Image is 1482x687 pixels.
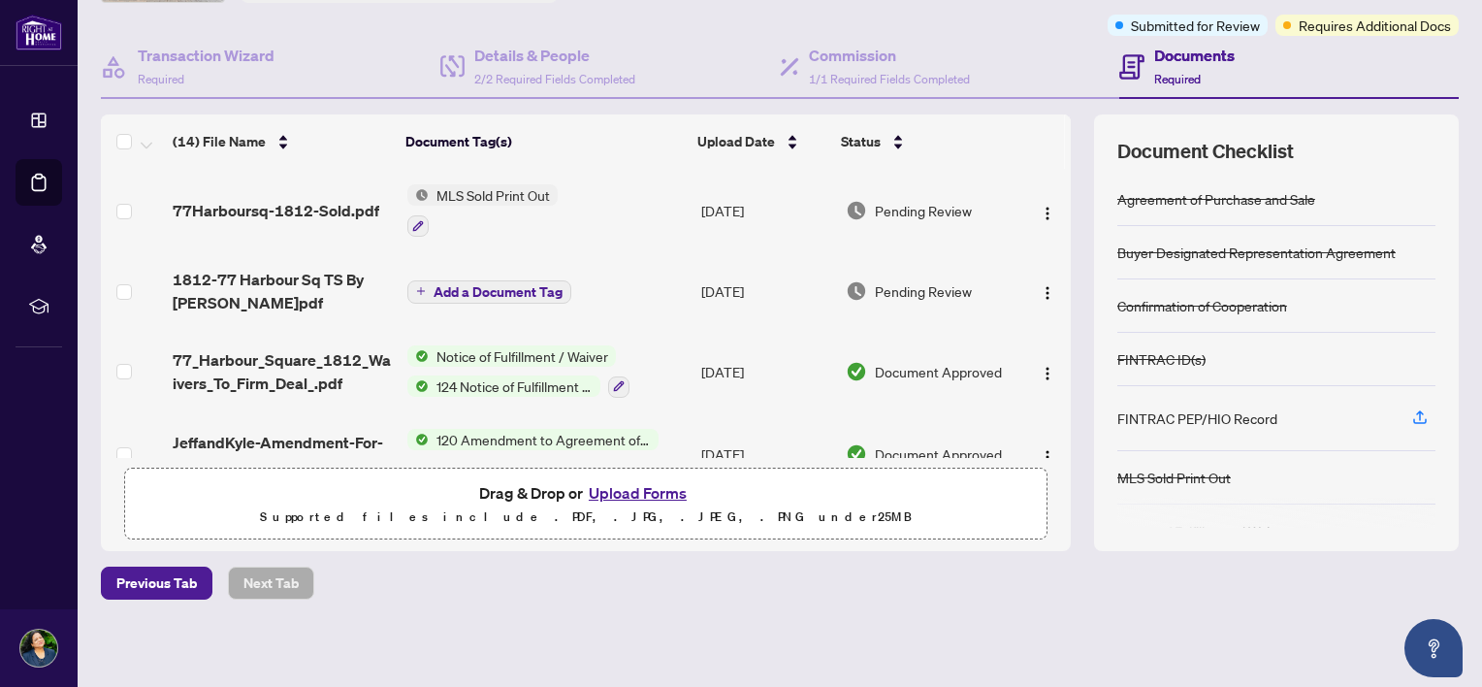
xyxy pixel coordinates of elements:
[20,630,57,667] img: Profile Icon
[407,184,429,206] img: Status Icon
[474,44,635,67] h4: Details & People
[846,200,867,221] img: Document Status
[1154,72,1201,86] span: Required
[693,169,839,252] td: [DATE]
[407,184,558,237] button: Status IconMLS Sold Print Out
[407,345,429,367] img: Status Icon
[1117,295,1287,316] div: Confirmation of Cooperation
[125,469,1047,540] span: Drag & Drop orUpload FormsSupported files include .PDF, .JPG, .JPEG, .PNG under25MB
[1117,242,1396,263] div: Buyer Designated Representation Agreement
[875,443,1002,465] span: Document Approved
[407,280,571,304] button: Add a Document Tag
[875,200,972,221] span: Pending Review
[16,15,62,50] img: logo
[1404,619,1463,677] button: Open asap
[165,114,398,169] th: (14) File Name
[1117,348,1206,370] div: FINTRAC ID(s)
[1154,44,1235,67] h4: Documents
[138,44,274,67] h4: Transaction Wizard
[429,184,558,206] span: MLS Sold Print Out
[1117,408,1277,429] div: FINTRAC PEP/HIO Record
[116,568,197,599] span: Previous Tab
[173,131,266,152] span: (14) File Name
[690,114,834,169] th: Upload Date
[841,131,881,152] span: Status
[434,285,563,299] span: Add a Document Tag
[809,44,970,67] h4: Commission
[693,252,839,330] td: [DATE]
[138,72,184,86] span: Required
[693,330,839,413] td: [DATE]
[173,348,392,395] span: 77_Harbour_Square_1812_Waivers_To_Firm_Deal_.pdf
[479,480,693,506] span: Drag & Drop or
[583,480,693,506] button: Upload Forms
[416,286,426,296] span: plus
[407,376,429,397] img: Status Icon
[1117,467,1231,488] div: MLS Sold Print Out
[1040,206,1055,221] img: Logo
[1131,15,1260,36] span: Submitted for Review
[407,345,629,398] button: Status IconNotice of Fulfillment / WaiverStatus Icon124 Notice of Fulfillment of Condition(s) - A...
[846,361,867,382] img: Document Status
[101,567,212,600] button: Previous Tab
[1040,285,1055,301] img: Logo
[693,413,839,497] td: [DATE]
[398,114,690,169] th: Document Tag(s)
[1032,356,1063,387] button: Logo
[407,278,571,304] button: Add a Document Tag
[429,429,659,450] span: 120 Amendment to Agreement of Purchase and Sale
[474,72,635,86] span: 2/2 Required Fields Completed
[429,345,616,367] span: Notice of Fulfillment / Waiver
[1040,366,1055,381] img: Logo
[846,443,867,465] img: Document Status
[875,280,972,302] span: Pending Review
[809,72,970,86] span: 1/1 Required Fields Completed
[1032,276,1063,307] button: Logo
[697,131,775,152] span: Upload Date
[173,268,392,314] span: 1812-77 Harbour Sq TS By [PERSON_NAME]pdf
[875,361,1002,382] span: Document Approved
[846,280,867,302] img: Document Status
[429,376,600,397] span: 124 Notice of Fulfillment of Condition(s) - Agreement of Purchase and Sale
[173,199,379,222] span: 77Harboursq-1812-Sold.pdf
[407,429,429,450] img: Status Icon
[1117,188,1315,210] div: Agreement of Purchase and Sale
[1299,15,1451,36] span: Requires Additional Docs
[137,506,1035,529] p: Supported files include .PDF, .JPG, .JPEG, .PNG under 25 MB
[833,114,1014,169] th: Status
[173,431,392,477] span: JeffandKyle-Amendment-For-Parking-Locker-9Aug25.pdf
[228,567,314,600] button: Next Tab
[1040,449,1055,465] img: Logo
[1032,195,1063,226] button: Logo
[1032,439,1063,470] button: Logo
[407,429,659,481] button: Status Icon120 Amendment to Agreement of Purchase and Sale
[1117,138,1294,165] span: Document Checklist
